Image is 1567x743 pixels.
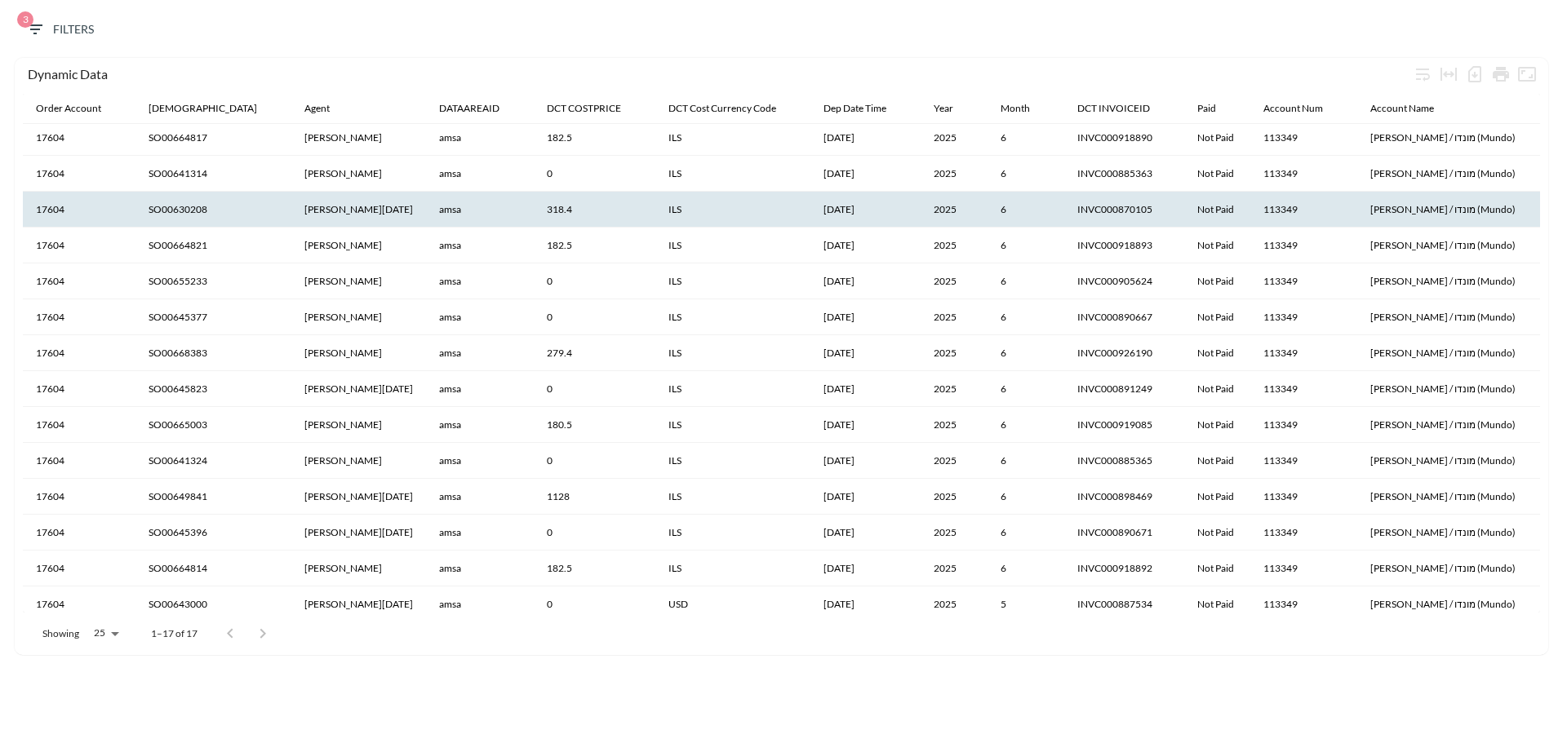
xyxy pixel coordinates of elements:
[1250,371,1357,407] th: 113349
[135,443,291,479] th: SO00641324
[810,299,921,335] th: 06/06/2025
[135,586,291,622] th: SO00643000
[1357,551,1529,586] th: Noa Vortman / מונדו (Mundo)
[1184,335,1250,371] th: Not Paid
[988,443,1064,479] th: 6
[1184,120,1250,156] th: Not Paid
[426,228,534,263] th: amsa
[655,371,810,407] th: ILS
[1514,61,1540,87] button: Fullscreen
[921,371,988,407] th: 2025
[547,99,642,118] span: DCT COSTPRICE
[655,228,810,263] th: ILS
[23,263,135,299] th: 17604
[28,66,1409,82] div: Dynamic Data
[988,407,1064,443] th: 6
[1184,192,1250,228] th: Not Paid
[291,299,426,335] th: Shlomi Bergic
[1184,515,1250,551] th: Not Paid
[19,15,100,45] button: 3Filters
[1357,156,1529,192] th: Noa Vortman / מונדו (Mundo)
[23,156,135,192] th: 17604
[810,335,921,371] th: 06/30/2025
[655,120,810,156] th: ILS
[810,228,921,263] th: 06/18/2025
[1064,120,1184,156] th: INVC000918890
[291,335,426,371] th: Shlomi Bergic
[810,156,921,192] th: 06/06/2025
[291,192,426,228] th: Moshe Dahan
[1250,515,1357,551] th: 113349
[921,156,988,192] th: 2025
[1184,263,1250,299] th: Not Paid
[1064,335,1184,371] th: INVC000926190
[1184,407,1250,443] th: Not Paid
[135,335,291,371] th: SO00668383
[135,299,291,335] th: SO00645377
[655,156,810,192] th: ILS
[1064,192,1184,228] th: INVC000870105
[1370,99,1455,118] span: Account Name
[810,120,921,156] th: 06/18/2025
[1064,586,1184,622] th: INVC000887534
[534,228,655,263] th: 182.5
[426,156,534,192] th: amsa
[988,263,1064,299] th: 6
[1357,228,1529,263] th: Noa Vortman / מונדו (Mundo)
[23,479,135,515] th: 17604
[291,371,426,407] th: Moshe Dahan
[291,515,426,551] th: Moshe Dahan
[921,192,988,228] th: 2025
[1064,443,1184,479] th: INVC000885365
[1064,515,1184,551] th: INVC000890671
[534,263,655,299] th: 0
[534,443,655,479] th: 0
[1250,407,1357,443] th: 113349
[23,192,135,228] th: 17604
[426,515,534,551] th: amsa
[135,551,291,586] th: SO00664814
[1250,586,1357,622] th: 113349
[1436,61,1462,87] div: Toggle table layout between fixed and auto (default: auto)
[1357,192,1529,228] th: Noa Vortman / מונדו (Mundo)
[988,192,1064,228] th: 6
[23,515,135,551] th: 17604
[1064,479,1184,515] th: INVC000898469
[534,586,655,622] th: 0
[1197,99,1216,118] div: Paid
[1250,228,1357,263] th: 113349
[1064,371,1184,407] th: INVC000891249
[1250,192,1357,228] th: 113349
[655,586,810,622] th: USD
[655,515,810,551] th: ILS
[23,299,135,335] th: 17604
[1184,371,1250,407] th: Not Paid
[135,479,291,515] th: SO00649841
[921,263,988,299] th: 2025
[534,371,655,407] th: 0
[291,443,426,479] th: Shlomi Bergic
[655,192,810,228] th: ILS
[1357,299,1529,335] th: Noa Vortman / מונדו (Mundo)
[1064,228,1184,263] th: INVC000918893
[17,11,33,28] span: 3
[439,99,499,118] div: DATAAREAID
[1184,479,1250,515] th: Not Paid
[135,515,291,551] th: SO00645396
[1064,156,1184,192] th: INVC000885363
[149,99,278,118] span: Salesid
[1001,99,1051,118] span: Month
[1250,263,1357,299] th: 113349
[1064,407,1184,443] th: INVC000919085
[1250,551,1357,586] th: 113349
[988,156,1064,192] th: 6
[988,299,1064,335] th: 6
[547,99,621,118] div: DCT COSTPRICE
[1077,99,1171,118] span: DCT INVOICEID
[534,335,655,371] th: 279.4
[988,335,1064,371] th: 6
[1488,61,1514,87] div: Print
[534,479,655,515] th: 1128
[426,586,534,622] th: amsa
[810,263,921,299] th: 06/01/2025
